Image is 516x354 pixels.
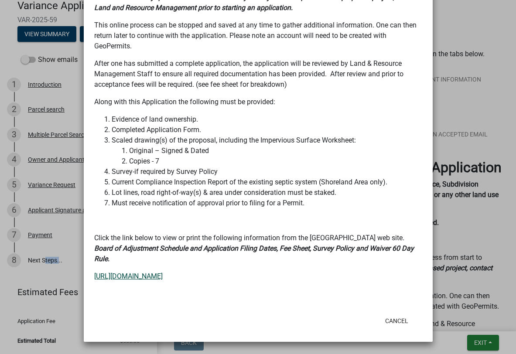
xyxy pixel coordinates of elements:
[129,156,422,167] li: Copies - 7
[94,58,422,90] p: After one has submitted a complete application, the application will be reviewed by Land & Resour...
[378,313,415,329] button: Cancel
[94,20,422,51] p: This online process can be stopped and saved at any time to gather additional information. One ca...
[112,125,422,135] li: Completed Application Form.
[94,244,414,263] strong: Board of Adjustment Schedule and Application Filing Dates, Fee Sheet, Survey Policy and Waiver 60...
[94,233,422,264] p: Click the link below to view or print the following information from the [GEOGRAPHIC_DATA] web site.
[112,198,422,208] li: Must receive notification of approval prior to filing for a Permit.
[112,177,422,187] li: Current Compliance Inspection Report of the existing septic system (Shoreland Area only).
[112,114,422,125] li: Evidence of land ownership.
[94,272,163,280] a: [URL][DOMAIN_NAME]
[94,97,422,107] p: Along with this Application the following must be provided:
[129,146,422,156] li: Original – Signed & Dated
[112,135,422,167] li: Scaled drawing(s) of the proposal, including the Impervious Surface Worksheet:
[112,167,422,177] li: Survey-if required by Survey Policy
[112,187,422,198] li: Lot lines, road right-of-way(s) & area under consideration must be staked.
